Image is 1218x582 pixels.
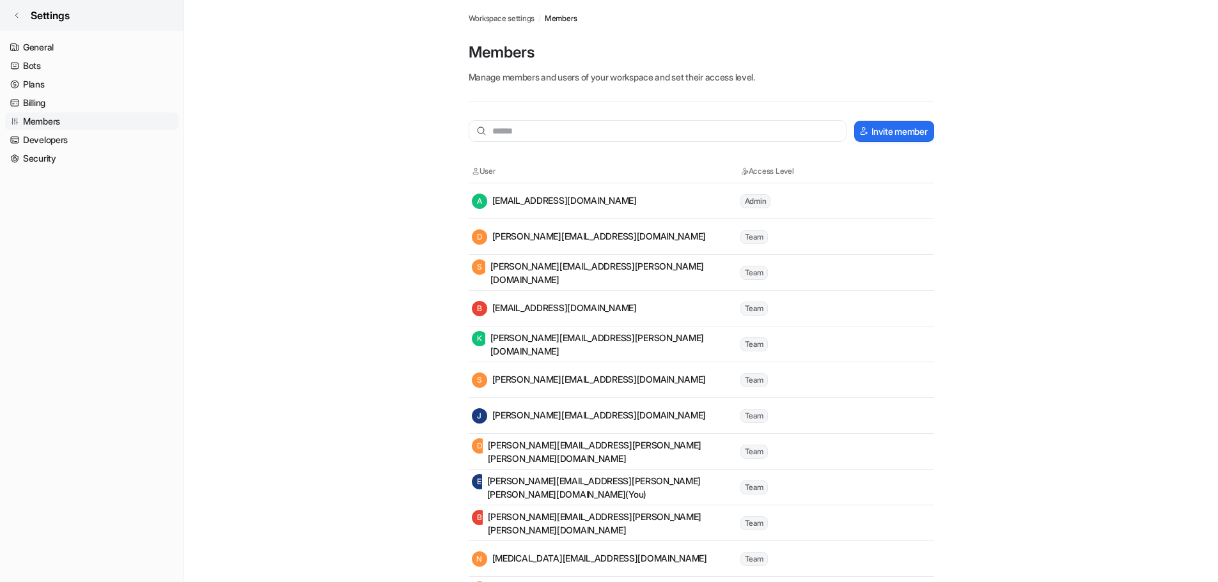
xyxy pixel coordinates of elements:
span: S [472,259,487,275]
span: Team [740,230,768,244]
span: Settings [31,8,70,23]
div: [PERSON_NAME][EMAIL_ADDRESS][PERSON_NAME][DOMAIN_NAME] [472,331,739,358]
img: Access Level [740,167,749,175]
span: D [472,438,487,454]
button: Invite member [854,121,933,142]
span: B [472,301,487,316]
div: [PERSON_NAME][EMAIL_ADDRESS][DOMAIN_NAME] [472,408,707,424]
span: Team [740,266,768,280]
span: D [472,229,487,245]
span: A [472,194,487,209]
div: [PERSON_NAME][EMAIL_ADDRESS][PERSON_NAME][PERSON_NAME][DOMAIN_NAME] (You) [472,474,739,501]
div: [MEDICAL_DATA][EMAIL_ADDRESS][DOMAIN_NAME] [472,551,707,567]
div: [PERSON_NAME][EMAIL_ADDRESS][PERSON_NAME][DOMAIN_NAME] [472,259,739,286]
div: [EMAIL_ADDRESS][DOMAIN_NAME] [472,301,637,316]
span: B [472,510,487,525]
span: E [472,474,487,489]
span: Team [740,337,768,351]
span: J [472,408,487,424]
span: Admin [740,194,771,208]
span: Team [740,552,768,566]
div: [PERSON_NAME][EMAIL_ADDRESS][DOMAIN_NAME] [472,372,707,388]
th: Access Level [740,165,855,178]
span: Team [740,302,768,316]
span: / [538,13,541,24]
div: [EMAIL_ADDRESS][DOMAIN_NAME] [472,194,637,209]
a: Workspace settings [469,13,535,24]
span: K [472,331,487,346]
span: Team [740,373,768,387]
a: Members [5,112,178,130]
a: Security [5,149,178,167]
div: [PERSON_NAME][EMAIL_ADDRESS][PERSON_NAME][PERSON_NAME][DOMAIN_NAME] [472,510,739,537]
span: Team [740,445,768,459]
img: User [472,167,480,175]
p: Manage members and users of your workspace and set their access level. [469,70,934,84]
a: Developers [5,131,178,149]
div: [PERSON_NAME][EMAIL_ADDRESS][PERSON_NAME][PERSON_NAME][DOMAIN_NAME] [472,438,739,465]
p: Members [469,42,934,63]
span: Team [740,409,768,423]
a: Bots [5,57,178,75]
span: Team [740,516,768,530]
a: Members [545,13,577,24]
div: [PERSON_NAME][EMAIL_ADDRESS][DOMAIN_NAME] [472,229,707,245]
span: S [472,372,487,388]
a: Billing [5,94,178,112]
th: User [471,165,740,178]
a: General [5,38,178,56]
span: Team [740,480,768,494]
a: Plans [5,75,178,93]
span: N [472,551,487,567]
